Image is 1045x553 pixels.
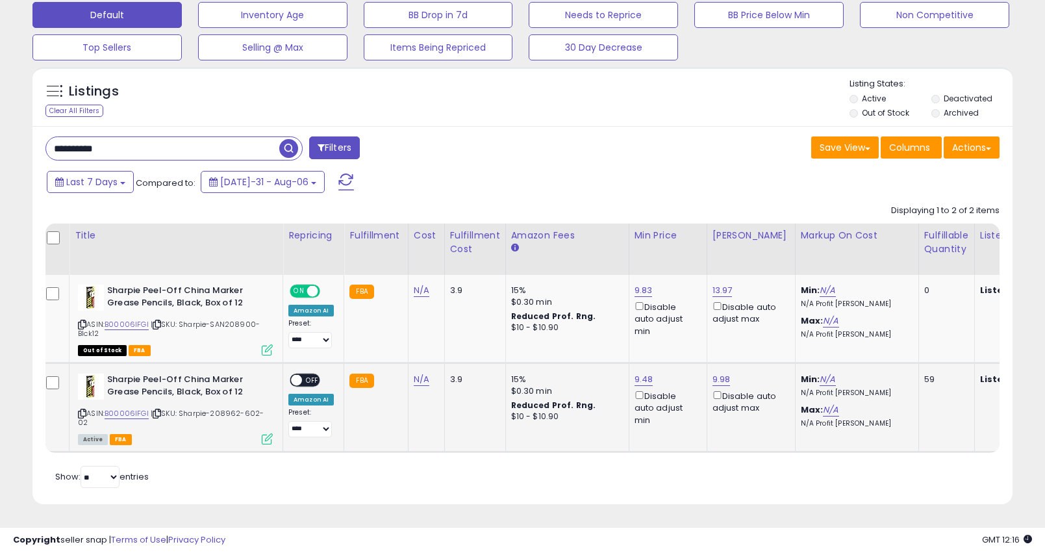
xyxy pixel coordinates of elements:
[55,470,149,483] span: Show: entries
[78,434,108,445] span: All listings currently available for purchase on Amazon
[801,284,820,296] b: Min:
[511,229,623,242] div: Amazon Fees
[364,34,513,60] button: Items Being Repriced
[694,2,844,28] button: BB Price Below Min
[105,408,149,419] a: B00006IFGI
[823,404,838,417] a: N/A
[450,285,496,296] div: 3.9
[450,229,500,256] div: Fulfillment Cost
[107,374,265,401] b: Sharpie Peel-Off China Marker Grease Pencils, Black, Box of 12
[801,404,824,416] b: Max:
[78,319,260,339] span: | SKU: Sharpie-SAN208900-Blck12
[288,394,334,405] div: Amazon AI
[13,534,225,547] div: seller snap | |
[107,285,265,312] b: Sharpie Peel-Off China Marker Grease Pencils, Black, Box of 12
[529,2,678,28] button: Needs to Reprice
[811,136,879,159] button: Save View
[414,373,429,386] a: N/A
[47,171,134,193] button: Last 7 Days
[980,373,1039,385] b: Listed Price:
[198,34,347,60] button: Selling @ Max
[288,319,334,348] div: Preset:
[635,229,701,242] div: Min Price
[302,375,323,386] span: OFF
[635,300,697,337] div: Disable auto adjust min
[32,2,182,28] button: Default
[982,534,1032,546] span: 2025-08-14 12:16 GMT
[511,296,619,308] div: $0.30 min
[168,534,225,546] a: Privacy Policy
[529,34,678,60] button: 30 Day Decrease
[801,330,909,339] p: N/A Profit [PERSON_NAME]
[288,229,338,242] div: Repricing
[198,2,347,28] button: Inventory Age
[414,229,439,242] div: Cost
[820,284,835,297] a: N/A
[129,345,151,356] span: FBA
[635,284,653,297] a: 9.83
[45,105,103,117] div: Clear All Filters
[66,175,118,188] span: Last 7 Days
[891,205,1000,217] div: Displaying 1 to 2 of 2 items
[944,93,992,104] label: Deactivated
[511,311,596,322] b: Reduced Prof. Rng.
[414,284,429,297] a: N/A
[850,78,1013,90] p: Listing States:
[712,373,731,386] a: 9.98
[13,534,60,546] strong: Copyright
[889,141,930,154] span: Columns
[201,171,325,193] button: [DATE]-31 - Aug-06
[795,224,918,275] th: The percentage added to the cost of goods (COGS) that forms the calculator for Min & Max prices.
[288,408,334,437] div: Preset:
[801,229,913,242] div: Markup on Cost
[944,136,1000,159] button: Actions
[635,389,697,426] div: Disable auto adjust min
[111,534,166,546] a: Terms of Use
[78,374,273,443] div: ASIN:
[349,374,373,388] small: FBA
[32,34,182,60] button: Top Sellers
[349,229,402,242] div: Fulfillment
[78,345,127,356] span: All listings that are currently out of stock and unavailable for purchase on Amazon
[801,300,909,309] p: N/A Profit [PERSON_NAME]
[801,419,909,428] p: N/A Profit [PERSON_NAME]
[220,175,308,188] span: [DATE]-31 - Aug-06
[110,434,132,445] span: FBA
[364,2,513,28] button: BB Drop in 7d
[801,389,909,398] p: N/A Profit [PERSON_NAME]
[318,286,339,297] span: OFF
[78,285,104,311] img: 41+x+85t1IL._SL40_.jpg
[450,374,496,385] div: 3.9
[862,107,909,118] label: Out of Stock
[511,411,619,422] div: $10 - $10.90
[78,408,264,428] span: | SKU: Sharpie-208962-602-02
[860,2,1009,28] button: Non Competitive
[511,242,519,254] small: Amazon Fees.
[309,136,360,159] button: Filters
[924,285,964,296] div: 0
[291,286,307,297] span: ON
[924,229,969,256] div: Fulfillable Quantity
[924,374,964,385] div: 59
[105,319,149,330] a: B00006IFGI
[712,300,785,325] div: Disable auto adjust max
[712,284,733,297] a: 13.97
[349,285,373,299] small: FBA
[78,285,273,354] div: ASIN:
[75,229,277,242] div: Title
[820,373,835,386] a: N/A
[712,389,785,414] div: Disable auto adjust max
[862,93,886,104] label: Active
[288,305,334,316] div: Amazon AI
[881,136,942,159] button: Columns
[944,107,979,118] label: Archived
[635,373,653,386] a: 9.48
[69,83,119,101] h5: Listings
[511,385,619,397] div: $0.30 min
[823,315,838,328] a: N/A
[136,177,195,189] span: Compared to:
[801,373,820,385] b: Min:
[712,229,790,242] div: [PERSON_NAME]
[511,374,619,385] div: 15%
[511,400,596,411] b: Reduced Prof. Rng.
